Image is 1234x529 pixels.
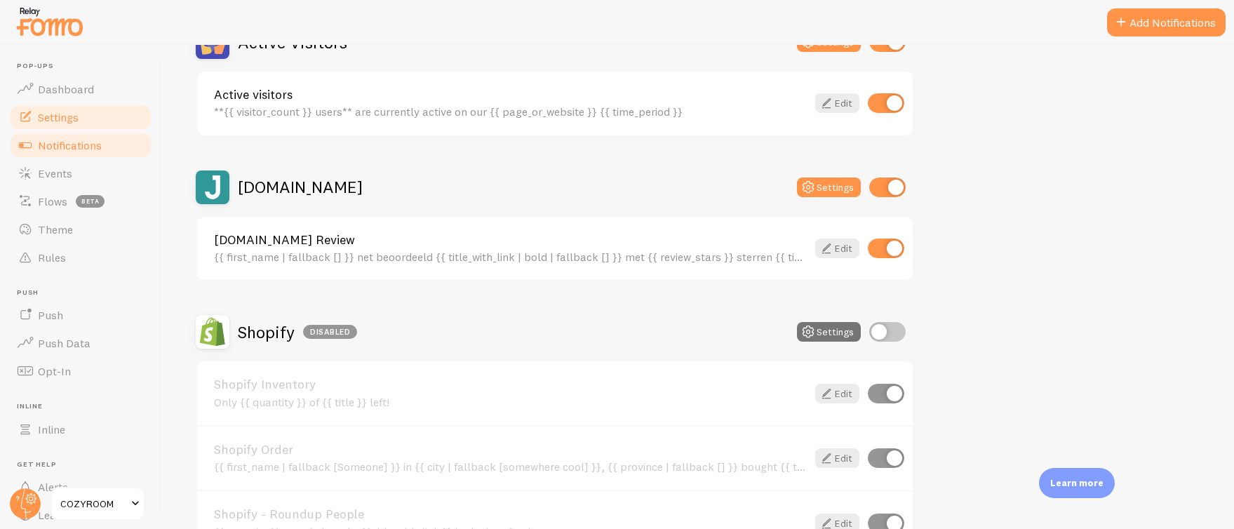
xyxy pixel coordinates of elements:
span: Rules [38,250,66,264]
a: Alerts [8,473,153,501]
span: Alerts [38,480,68,494]
button: Settings [797,178,861,197]
a: [DOMAIN_NAME] Review [214,234,807,246]
span: Settings [38,110,79,124]
div: {{ first_name | fallback [] }} net beoordeeld {{ title_with_link | bold | fallback [] }} met {{ r... [214,250,807,263]
a: Flows beta [8,187,153,215]
div: Disabled [303,325,357,339]
span: beta [76,195,105,208]
span: Push Data [38,336,90,350]
a: Shopify - Roundup People [214,508,807,521]
div: {{ first_name | fallback [Someone] }} in {{ city | fallback [somewhere cool] }}, {{ province | fa... [214,460,807,473]
span: Theme [38,222,73,236]
span: Pop-ups [17,62,153,71]
a: Events [8,159,153,187]
a: Active visitors [214,88,807,101]
a: Rules [8,243,153,272]
img: Shopify [196,315,229,349]
a: Edit [815,448,859,468]
span: Inline [17,402,153,411]
span: COZYROOM [60,495,127,512]
a: Edit [815,93,859,113]
span: Push [17,288,153,297]
div: Learn more [1039,468,1115,498]
span: Get Help [17,460,153,469]
span: Events [38,166,72,180]
a: Inline [8,415,153,443]
div: Only {{ quantity }} of {{ title }} left! [214,396,807,408]
span: Flows [38,194,67,208]
a: Edit [815,239,859,258]
img: Judge.me [196,170,229,204]
h2: [DOMAIN_NAME] [238,176,363,198]
span: Notifications [38,138,102,152]
img: fomo-relay-logo-orange.svg [15,4,85,39]
a: COZYROOM [51,487,145,521]
a: Push Data [8,329,153,357]
span: Push [38,308,63,322]
p: Learn more [1050,476,1104,490]
a: Shopify Inventory [214,378,807,391]
a: Dashboard [8,75,153,103]
a: Edit [815,384,859,403]
span: Opt-In [38,364,71,378]
div: **{{ visitor_count }} users** are currently active on our {{ page_or_website }} {{ time_period }} [214,105,807,118]
a: Theme [8,215,153,243]
h2: Shopify [238,321,357,343]
a: Push [8,301,153,329]
a: Shopify Order [214,443,807,456]
span: Inline [38,422,65,436]
a: Settings [8,103,153,131]
span: Dashboard [38,82,94,96]
a: Notifications [8,131,153,159]
a: Opt-In [8,357,153,385]
button: Settings [797,322,861,342]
